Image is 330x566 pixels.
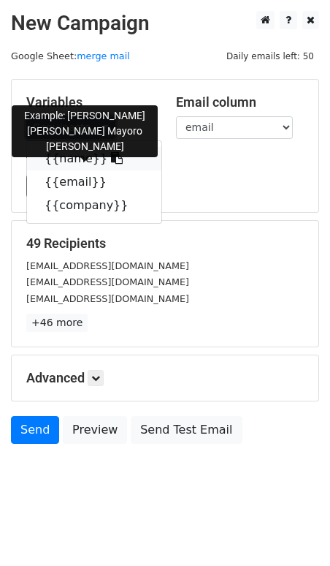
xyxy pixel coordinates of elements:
a: {{company}} [27,194,161,217]
h2: New Campaign [11,11,319,36]
a: Preview [63,416,127,444]
small: Google Sheet: [11,50,130,61]
a: {{email}} [27,170,161,194]
a: Daily emails left: 50 [221,50,319,61]
a: +46 more [26,314,88,332]
h5: 49 Recipients [26,235,304,252]
small: [EMAIL_ADDRESS][DOMAIN_NAME] [26,276,189,287]
small: [EMAIL_ADDRESS][DOMAIN_NAME] [26,260,189,271]
h5: Variables [26,94,154,110]
h5: Email column [176,94,304,110]
small: [EMAIL_ADDRESS][DOMAIN_NAME] [26,293,189,304]
span: Daily emails left: 50 [221,48,319,64]
iframe: Chat Widget [257,496,330,566]
a: Send Test Email [131,416,242,444]
a: Send [11,416,59,444]
h5: Advanced [26,370,304,386]
div: Example: [PERSON_NAME] [PERSON_NAME] Mayoro [PERSON_NAME] [12,105,158,157]
a: merge mail [77,50,130,61]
